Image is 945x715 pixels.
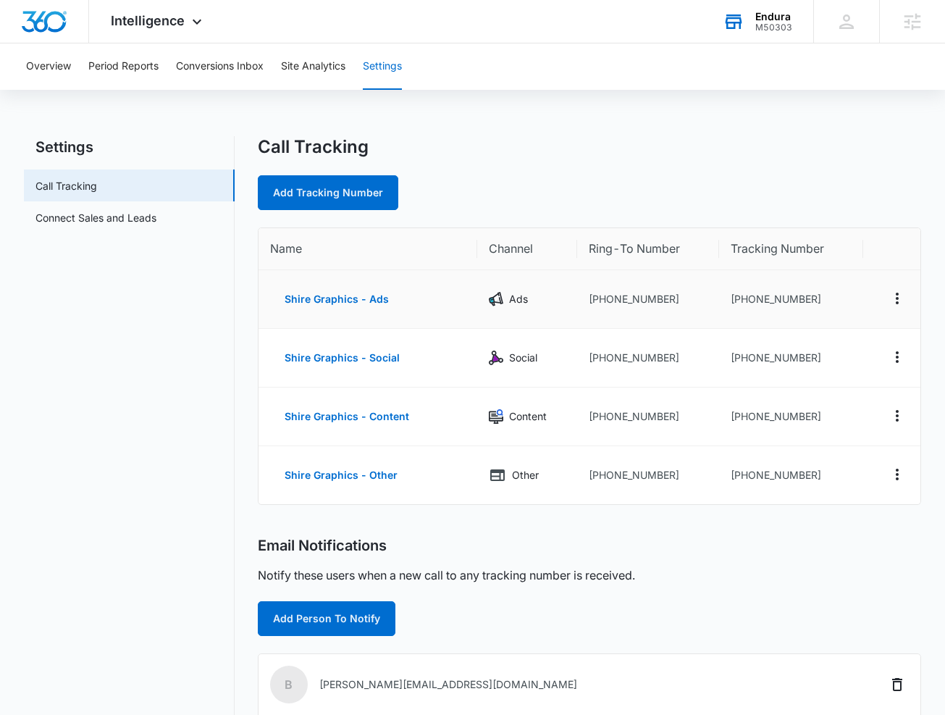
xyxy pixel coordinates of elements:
button: Site Analytics [281,43,345,90]
td: [PHONE_NUMBER] [577,270,719,329]
h2: Settings [24,136,235,158]
img: Content [489,409,503,424]
td: [PHONE_NUMBER] [577,329,719,388]
p: Ads [509,291,528,307]
button: Shire Graphics - Content [270,399,424,434]
p: Social [509,350,537,366]
h1: Call Tracking [258,136,369,158]
div: account name [755,11,792,22]
span: Intelligence [111,13,185,28]
button: Actions [886,463,909,486]
button: Actions [886,404,909,427]
div: account id [755,22,792,33]
p: Other [512,467,539,483]
td: [PHONE_NUMBER] [577,388,719,446]
td: [PHONE_NUMBER] [719,329,863,388]
button: Add Person To Notify [258,601,395,636]
p: Notify these users when a new call to any tracking number is received. [258,566,635,584]
button: Shire Graphics - Social [270,340,414,375]
a: Connect Sales and Leads [35,210,156,225]
td: [PHONE_NUMBER] [719,446,863,504]
button: Delete [886,673,909,696]
th: Ring-To Number [577,228,719,270]
td: [PHONE_NUMBER] [577,446,719,504]
p: Content [509,409,547,425]
th: Tracking Number [719,228,863,270]
button: Shire Graphics - Ads [270,282,403,317]
button: Shire Graphics - Other [270,458,412,493]
button: Period Reports [88,43,159,90]
a: Add Tracking Number [258,175,398,210]
th: Channel [477,228,578,270]
img: Social [489,351,503,365]
button: Actions [886,287,909,310]
img: Ads [489,292,503,306]
td: [PHONE_NUMBER] [719,388,863,446]
button: Overview [26,43,71,90]
button: Conversions Inbox [176,43,264,90]
td: [PHONE_NUMBER] [719,270,863,329]
button: Settings [363,43,402,90]
th: Name [259,228,477,270]
button: Actions [886,346,909,369]
a: Call Tracking [35,178,97,193]
h2: Email Notifications [258,537,387,555]
span: B [270,666,308,703]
